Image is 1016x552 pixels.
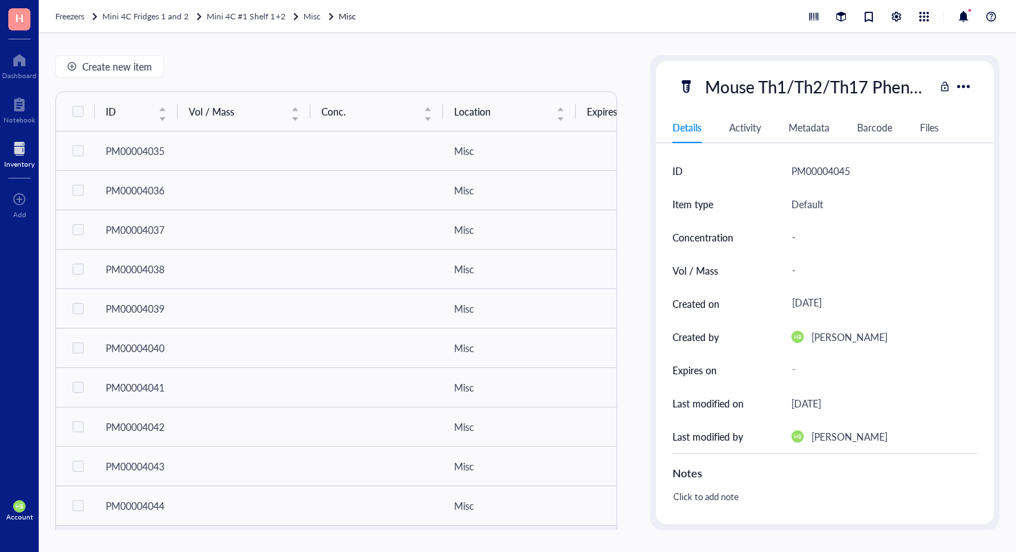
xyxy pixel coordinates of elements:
div: Notes [672,465,977,481]
span: Misc [303,10,321,22]
div: Misc [454,340,565,356]
div: Item type [672,196,713,212]
div: Metadata [789,120,829,135]
div: Misc [454,222,565,237]
div: Barcode [857,120,892,135]
span: Vol / Mass [189,104,283,119]
div: PM00004036 [106,183,167,198]
div: Misc [454,301,565,316]
div: PM00004041 [106,380,167,395]
th: Expires on [576,92,708,131]
div: Dashboard [2,71,37,80]
div: Files [920,120,939,135]
div: [PERSON_NAME] [811,428,887,445]
div: Created by [672,329,719,344]
div: PM00004040 [106,340,167,356]
div: PM00004037 [106,222,167,237]
div: PM00004044 [106,498,167,513]
a: Mini 4C #1 Shelf 1+2Misc [207,10,335,24]
span: HB [794,434,801,440]
span: Mini 4C Fridges 1 and 2 [102,10,189,22]
div: ID [672,163,683,178]
div: PM00004043 [106,459,167,474]
div: Misc [454,498,565,513]
div: PM00004035 [106,143,167,158]
div: Inventory [4,160,35,168]
th: Location [443,92,576,131]
span: Mini 4C #1 Shelf 1+2 [207,10,285,22]
span: Location [454,104,548,119]
a: Dashboard [2,49,37,80]
div: [DATE] [791,395,821,412]
div: - [786,223,972,252]
div: Expires on [672,362,717,378]
span: Freezers [55,10,84,22]
th: Vol / Mass [178,92,310,131]
div: PM00004045 [791,163,850,179]
div: Concentration [672,230,733,245]
div: Default [791,196,823,212]
div: Mouse Th1/Th2/Th17 Phenotyping Kit [699,72,934,101]
span: H [15,9,23,26]
div: Account [6,513,33,521]
th: ID [95,92,178,131]
div: - [786,256,972,285]
span: Conc. [321,104,415,119]
div: Misc [454,183,565,198]
span: Create new item [82,61,152,72]
div: Last modified by [672,429,743,444]
div: Notebook [3,116,35,124]
div: Misc [454,143,565,158]
div: [PERSON_NAME] [811,329,887,345]
div: Misc [454,261,565,277]
a: Mini 4C Fridges 1 and 2 [102,10,204,24]
div: Misc [454,459,565,474]
div: Add [13,210,26,219]
a: Misc [339,10,359,24]
div: Misc [454,380,565,395]
span: HB [794,334,801,340]
span: ID [106,104,150,119]
div: Vol / Mass [672,263,718,278]
div: - [786,358,972,383]
div: PM00004039 [106,301,167,316]
a: Freezers [55,10,100,24]
div: PM00004042 [106,419,167,434]
a: Inventory [4,138,35,168]
div: [DATE] [786,291,972,316]
th: Conc. [310,92,443,131]
span: Expires on [587,104,681,119]
div: PM00004038 [106,261,167,277]
span: HB [16,504,23,510]
div: Details [672,120,702,135]
div: Click to add note [667,487,972,520]
button: Create new item [55,55,164,77]
div: Last modified on [672,396,744,411]
div: Created on [672,296,719,311]
a: Notebook [3,93,35,124]
div: Activity [729,120,761,135]
div: Misc [454,419,565,434]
